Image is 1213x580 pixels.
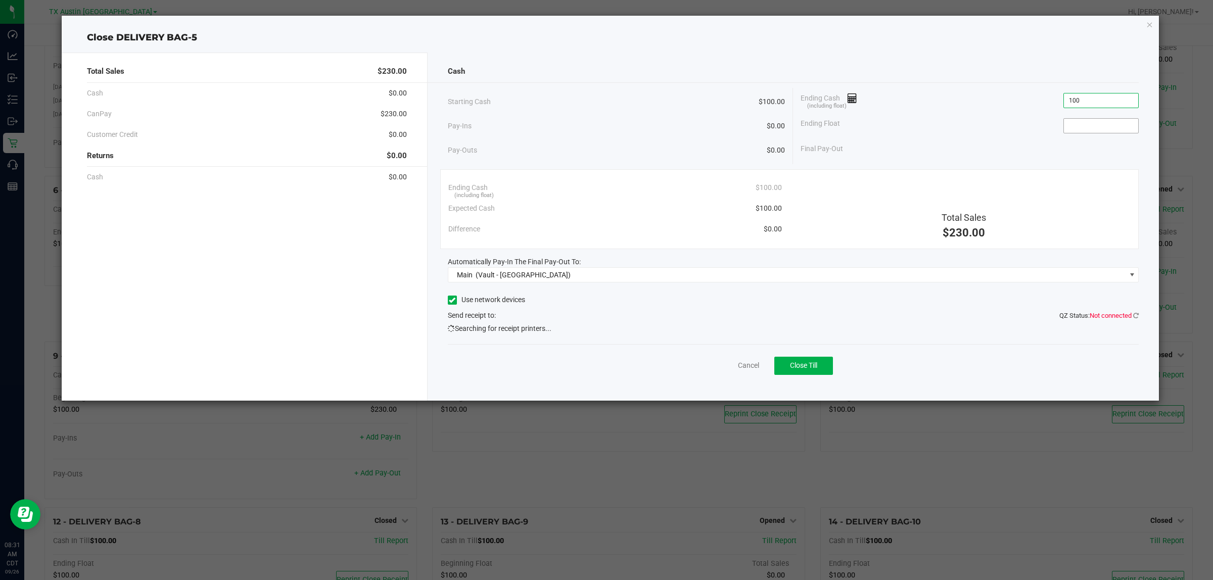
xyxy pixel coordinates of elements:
span: Ending Float [801,118,840,133]
span: (including float) [454,191,494,200]
span: Total Sales [87,66,124,77]
iframe: Resource center [10,499,40,529]
span: Not connected [1090,312,1132,319]
span: Cash [87,88,103,99]
span: Expected Cash [448,203,495,214]
div: Close DELIVERY BAG-5 [62,31,1159,44]
label: Use network devices [448,295,525,305]
span: Difference [448,224,480,234]
span: $230.00 [943,226,985,239]
a: Cancel [738,360,759,371]
span: Main [457,271,473,279]
span: Pay-Outs [448,145,477,156]
span: Final Pay-Out [801,143,843,154]
span: CanPay [87,109,112,119]
span: $230.00 [381,109,407,119]
span: $100.00 [756,182,782,193]
span: Ending Cash [448,182,488,193]
span: $100.00 [756,203,782,214]
span: Starting Cash [448,96,491,107]
span: $0.00 [764,224,782,234]
div: Returns [87,145,407,167]
span: Automatically Pay-In The Final Pay-Out To: [448,258,581,266]
span: $0.00 [389,172,407,182]
span: (Vault - [GEOGRAPHIC_DATA]) [476,271,571,279]
span: Total Sales [942,212,986,223]
span: Cash [87,172,103,182]
span: $0.00 [389,88,407,99]
span: $0.00 [767,121,785,131]
span: Close Till [790,361,817,369]
span: Send receipt to: [448,311,496,319]
span: $0.00 [387,150,407,162]
span: $0.00 [767,145,785,156]
span: $230.00 [378,66,407,77]
button: Close Till [774,357,833,375]
span: Cash [448,66,465,77]
span: $0.00 [389,129,407,140]
span: $100.00 [759,96,785,107]
span: Ending Cash [801,93,857,108]
span: (including float) [807,102,847,111]
span: Pay-Ins [448,121,472,131]
span: QZ Status: [1059,312,1139,319]
span: Searching for receipt printers... [448,323,551,334]
span: Customer Credit [87,129,138,140]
